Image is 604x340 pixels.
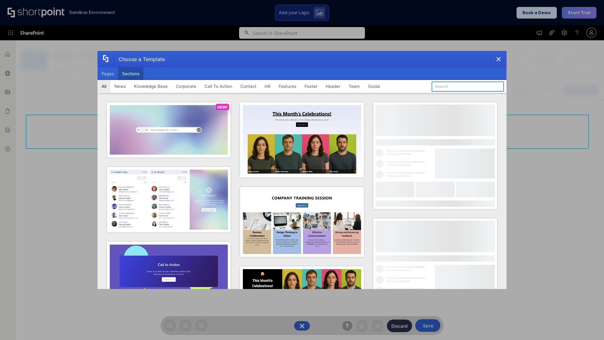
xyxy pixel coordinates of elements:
button: All [98,80,110,93]
button: Sections [118,67,143,80]
button: Social [364,80,384,93]
button: Features [275,80,300,93]
button: Footer [300,80,322,93]
button: Corporate [172,80,200,93]
div: Choose a Template [114,51,165,67]
button: News [110,80,130,93]
p: NEW! [217,105,227,110]
button: Contact [236,80,260,93]
button: Call To Action [200,80,236,93]
button: Header [322,80,344,93]
button: Knowledge Base [130,80,172,93]
div: template selector [98,51,506,289]
input: Search [432,82,504,92]
button: Team [344,80,364,93]
iframe: Chat Widget [573,310,604,340]
button: Pages [98,67,118,80]
button: HR [260,80,275,93]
